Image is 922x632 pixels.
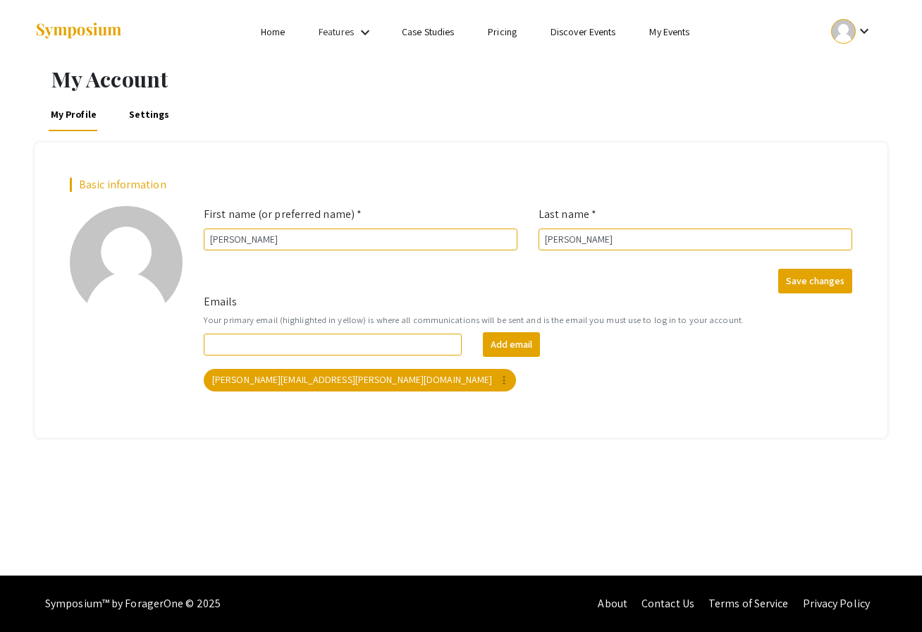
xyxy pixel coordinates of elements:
img: Symposium by ForagerOne [35,22,123,41]
label: First name (or preferred name) * [204,206,362,223]
mat-icon: Expand account dropdown [856,23,873,39]
button: Add email [483,332,540,357]
a: Case Studies [402,25,454,38]
a: Privacy Policy [803,596,870,611]
button: Expand account dropdown [816,16,887,47]
a: Terms of Service [708,596,789,611]
mat-chip: [PERSON_NAME][EMAIL_ADDRESS][PERSON_NAME][DOMAIN_NAME] [204,369,516,391]
small: Your primary email (highlighted in yellow) is where all communications will be sent and is the em... [204,313,852,327]
mat-icon: more_vert [498,374,510,387]
a: Pricing [488,25,517,38]
app-email-chip: Your primary email [201,366,519,394]
a: Settings [126,97,171,131]
label: Emails [204,293,238,310]
a: Features [319,25,354,38]
a: Contact Us [641,596,694,611]
button: Save changes [778,269,852,293]
a: My Profile [49,97,99,131]
a: My Events [649,25,689,38]
label: Last name * [539,206,596,223]
mat-chip-list: Your emails [204,366,852,394]
h2: Basic information [70,178,852,191]
mat-icon: Expand Features list [357,24,374,41]
div: Symposium™ by ForagerOne © 2025 [45,576,221,632]
a: Home [261,25,285,38]
a: About [598,596,627,611]
h1: My Account [51,66,887,92]
iframe: Chat [11,569,60,621]
a: Discover Events [551,25,616,38]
